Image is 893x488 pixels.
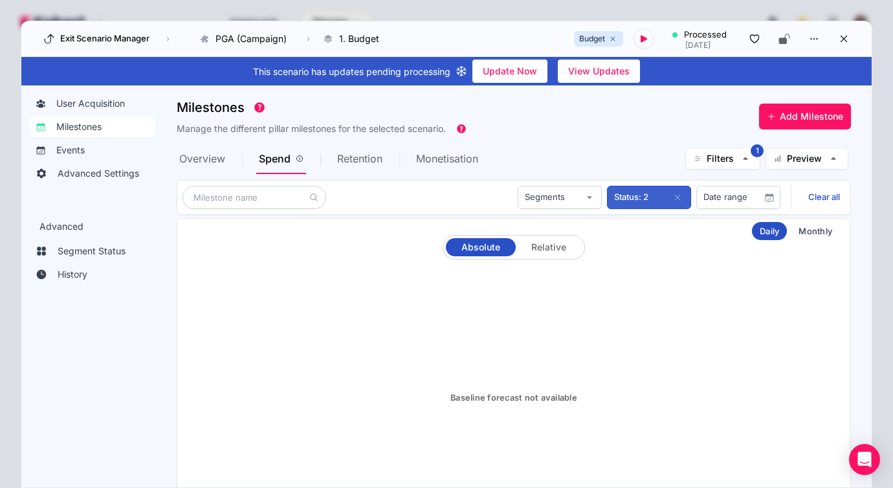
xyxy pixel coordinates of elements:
[802,186,845,209] button: Clear all
[525,191,565,204] span: Segments
[791,222,840,240] span: Monthly
[752,222,787,240] span: Daily
[703,191,747,204] span: Date range
[685,148,760,170] button: Filters1
[177,101,245,114] span: Milestones
[253,65,450,78] span: This scenario has updates pending processing
[29,220,156,238] h3: Advanced
[56,144,85,157] span: Events
[787,152,822,165] span: Preview
[58,268,87,281] span: History
[707,152,734,165] span: Filters
[56,120,102,133] span: Milestones
[256,143,335,174] div: Spend
[696,186,780,209] button: Date range
[56,97,125,110] span: User Acquisition
[58,167,139,180] span: Advanced Settings
[413,143,481,174] div: Monetisation
[39,28,153,49] button: Exit Scenario Manager
[182,186,326,209] input: Milestone name
[849,444,880,475] div: Open Intercom Messenger
[259,153,291,164] span: Spend
[177,143,256,174] div: Overview
[672,41,727,49] div: [DATE]
[29,264,156,285] a: History
[614,191,648,204] span: Status: 2
[29,93,156,114] a: User Acquisition
[531,243,566,252] span: Relative
[58,245,126,258] span: Segment Status
[751,144,764,157] span: 1
[450,393,577,403] text: Baseline forecast not available
[472,60,547,83] button: Update Now
[483,61,537,81] span: Update Now
[29,140,156,161] a: Events
[461,243,500,252] span: Absolute
[568,61,630,81] span: View Updates
[335,143,413,174] div: Retention
[780,110,843,123] span: Add Milestone
[456,123,467,135] div: Tooltip anchor
[29,241,156,261] a: Segment Status
[177,122,446,135] h3: Manage the different pillar milestones for the selected scenario.
[29,163,156,184] a: Advanced Settings
[29,116,156,137] a: Milestones
[766,148,848,170] button: Preview
[179,153,225,164] span: Overview
[558,60,640,83] button: View Updates
[337,153,382,164] span: Retention
[759,104,851,129] button: Add Milestone
[416,153,478,164] span: Monetisation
